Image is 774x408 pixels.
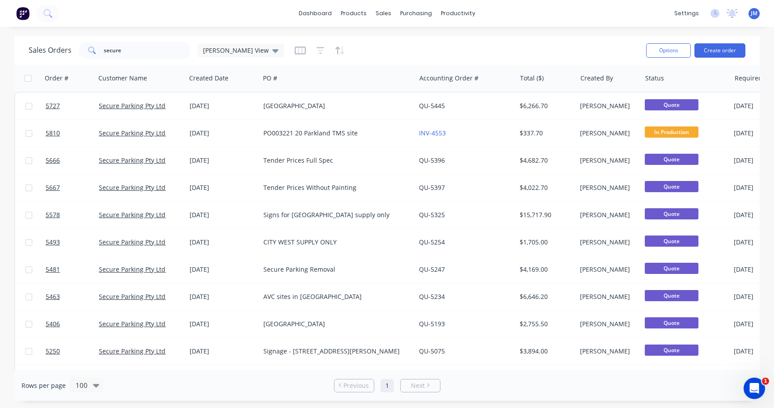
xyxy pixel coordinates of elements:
[520,74,544,83] div: Total ($)
[645,154,698,165] span: Quote
[645,236,698,247] span: Quote
[336,7,371,20] div: products
[46,256,99,283] a: 5481
[645,317,698,328] span: Quote
[520,238,570,247] div: $1,705.00
[419,210,445,219] a: QU-5325
[46,156,60,165] span: 5666
[46,210,60,219] span: 5578
[263,183,405,192] div: Tender Prices Without Painting
[190,320,256,328] div: [DATE]
[203,46,269,55] span: [PERSON_NAME] View
[99,156,165,164] a: Secure Parking Pty Ltd
[99,292,165,301] a: Secure Parking Pty Ltd
[190,238,256,247] div: [DATE]
[343,381,369,390] span: Previous
[580,156,635,165] div: [PERSON_NAME]
[99,320,165,328] a: Secure Parking Pty Ltd
[645,181,698,192] span: Quote
[520,292,570,301] div: $6,646.20
[45,74,68,83] div: Order #
[263,292,405,301] div: AVC sites in [GEOGRAPHIC_DATA]
[381,379,394,392] a: Page 1 is your current page
[99,347,165,355] a: Secure Parking Pty Ltd
[263,347,405,356] div: Signage - [STREET_ADDRESS][PERSON_NAME]
[645,263,698,274] span: Quote
[645,290,698,301] span: Quote
[46,120,99,147] a: 5810
[419,292,445,301] a: QU-5234
[419,320,445,328] a: QU-5193
[263,238,405,247] div: CITY WEST SUPPLY ONLY
[645,126,698,138] span: In Production
[99,183,165,192] a: Secure Parking Pty Ltd
[670,7,703,20] div: settings
[520,265,570,274] div: $4,169.00
[190,265,256,274] div: [DATE]
[190,183,256,192] div: [DATE]
[580,265,635,274] div: [PERSON_NAME]
[263,101,405,110] div: [GEOGRAPHIC_DATA]
[46,174,99,201] a: 5667
[580,183,635,192] div: [PERSON_NAME]
[751,9,757,17] span: JM
[46,338,99,365] a: 5250
[263,320,405,328] div: [GEOGRAPHIC_DATA]
[99,210,165,219] a: Secure Parking Pty Ltd
[580,210,635,219] div: [PERSON_NAME]
[419,74,478,83] div: Accounting Order #
[190,292,256,301] div: [DATE]
[263,74,277,83] div: PO #
[419,129,446,137] a: INV-4553
[46,238,60,247] span: 5493
[46,320,60,328] span: 5406
[99,101,165,110] a: Secure Parking Pty Ltd
[330,379,444,392] ul: Pagination
[21,381,66,390] span: Rows per page
[520,183,570,192] div: $4,022.70
[520,320,570,328] div: $2,755.50
[419,347,445,355] a: QU-5075
[744,378,765,399] iframe: Intercom live chat
[580,292,635,301] div: [PERSON_NAME]
[334,381,374,390] a: Previous page
[190,347,256,356] div: [DATE]
[16,7,30,20] img: Factory
[645,74,664,83] div: Status
[645,208,698,219] span: Quote
[46,147,99,174] a: 5666
[411,381,425,390] span: Next
[401,381,440,390] a: Next page
[104,42,191,59] input: Search...
[263,265,405,274] div: Secure Parking Removal
[580,101,635,110] div: [PERSON_NAME]
[46,265,60,274] span: 5481
[294,7,336,20] a: dashboard
[46,283,99,310] a: 5463
[190,101,256,110] div: [DATE]
[762,378,769,385] span: 1
[46,292,60,301] span: 5463
[694,43,745,58] button: Create order
[263,129,405,138] div: PO003221 20 Parkland TMS site
[520,347,570,356] div: $3,894.00
[46,365,99,392] a: 5210
[46,202,99,228] a: 5578
[419,238,445,246] a: QU-5254
[371,7,396,20] div: sales
[189,74,228,83] div: Created Date
[46,93,99,119] a: 5727
[98,74,147,83] div: Customer Name
[46,311,99,337] a: 5406
[190,210,256,219] div: [DATE]
[580,74,613,83] div: Created By
[645,99,698,110] span: Quote
[99,129,165,137] a: Secure Parking Pty Ltd
[190,156,256,165] div: [DATE]
[46,101,60,110] span: 5727
[99,265,165,273] a: Secure Parking Pty Ltd
[46,347,60,356] span: 5250
[520,129,570,138] div: $337.70
[419,156,445,164] a: QU-5396
[29,46,72,55] h1: Sales Orders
